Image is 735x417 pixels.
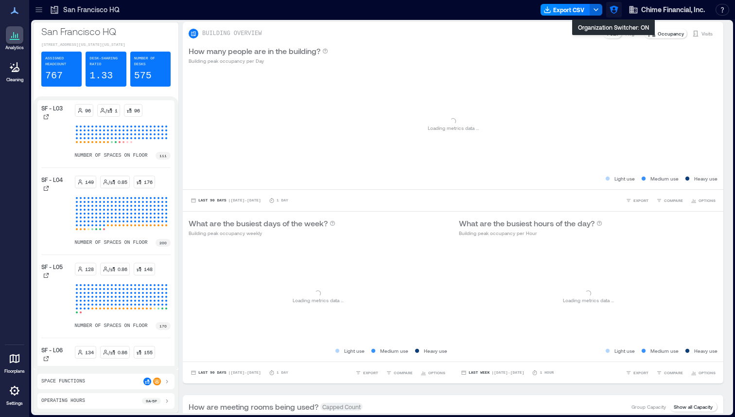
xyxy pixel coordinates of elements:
[6,400,23,406] p: Settings
[459,218,595,229] p: What are the busiest hours of the day?
[146,398,157,404] p: 9a - 5p
[41,104,63,112] p: SF - L03
[85,107,91,114] p: 96
[624,196,650,205] button: EXPORT
[41,176,63,183] p: SF - L04
[363,370,378,376] span: EXPORT
[41,263,63,271] p: SF - L05
[394,370,413,376] span: COMPARE
[380,347,408,355] p: Medium use
[75,322,148,330] p: number of spaces on floor
[344,347,365,355] p: Light use
[85,348,94,356] p: 134
[701,30,713,37] p: Visits
[658,30,684,37] p: Occupancy
[75,152,148,160] p: number of spaces on floor
[108,178,110,186] p: /
[118,178,127,186] p: 0.85
[41,24,171,38] p: San Francisco HQ
[159,323,167,329] p: 170
[189,196,263,205] button: Last 90 Days |[DATE]-[DATE]
[5,45,24,51] p: Analytics
[428,370,445,376] span: OPTIONS
[563,296,614,304] p: Loading metrics data ...
[689,196,717,205] button: OPTIONS
[689,368,717,378] button: OPTIONS
[45,55,78,67] p: Assigned Headcount
[353,368,380,378] button: EXPORT
[3,379,26,409] a: Settings
[4,368,25,374] p: Floorplans
[144,265,153,273] p: 148
[189,57,328,65] p: Building peak occupancy per Day
[424,347,447,355] p: Heavy use
[277,198,288,203] p: 1 Day
[41,378,85,385] p: Space Functions
[144,178,153,186] p: 176
[674,403,713,411] p: Show all Capacity
[202,30,262,37] p: BUILDING OVERVIEW
[694,175,717,182] p: Heavy use
[41,42,171,48] p: [STREET_ADDRESS][US_STATE][US_STATE]
[664,370,683,376] span: COMPARE
[650,347,679,355] p: Medium use
[63,5,120,15] p: San Francisco HQ
[75,239,148,247] p: number of spaces on floor
[626,2,708,18] button: Chime Financial, Inc.
[654,196,685,205] button: COMPARE
[108,265,110,273] p: /
[134,107,140,114] p: 96
[85,178,94,186] p: 149
[134,55,167,67] p: Number of Desks
[633,198,648,203] span: EXPORT
[108,348,110,356] p: /
[633,370,648,376] span: EXPORT
[115,107,118,114] p: 1
[654,368,685,378] button: COMPARE
[320,403,363,411] span: Capped Count
[189,401,318,413] p: How are meeting rooms being used?
[626,30,634,37] p: Avg
[6,77,23,83] p: Cleaning
[540,370,554,376] p: 1 Hour
[89,55,122,67] p: Desk-sharing ratio
[89,69,113,83] p: 1.33
[189,229,335,237] p: Building peak occupancy weekly
[2,55,27,86] a: Cleaning
[699,370,716,376] span: OPTIONS
[384,368,415,378] button: COMPARE
[459,368,526,378] button: Last Week |[DATE]-[DATE]
[694,347,717,355] p: Heavy use
[189,368,263,378] button: Last 90 Days |[DATE]-[DATE]
[293,296,344,304] p: Loading metrics data ...
[459,229,602,237] p: Building peak occupancy per Hour
[699,198,716,203] span: OPTIONS
[428,124,479,132] p: Loading metrics data ...
[159,240,167,246] p: 200
[2,23,27,54] a: Analytics
[664,198,683,203] span: COMPARE
[419,368,447,378] button: OPTIONS
[650,175,679,182] p: Medium use
[277,370,288,376] p: 1 Day
[118,265,127,273] p: 0.86
[641,5,705,15] span: Chime Financial, Inc.
[541,4,590,16] button: Export CSV
[607,30,618,37] p: Peak
[631,403,666,411] p: Group Capacity
[85,265,94,273] p: 128
[105,107,107,114] p: /
[41,346,63,354] p: SF - L06
[1,347,28,377] a: Floorplans
[41,397,85,405] p: Operating Hours
[614,175,635,182] p: Light use
[45,69,63,83] p: 767
[118,348,127,356] p: 0.86
[614,347,635,355] p: Light use
[159,153,167,159] p: 111
[144,348,153,356] p: 155
[624,368,650,378] button: EXPORT
[189,218,328,229] p: What are the busiest days of the week?
[134,69,152,83] p: 575
[189,45,320,57] p: How many people are in the building?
